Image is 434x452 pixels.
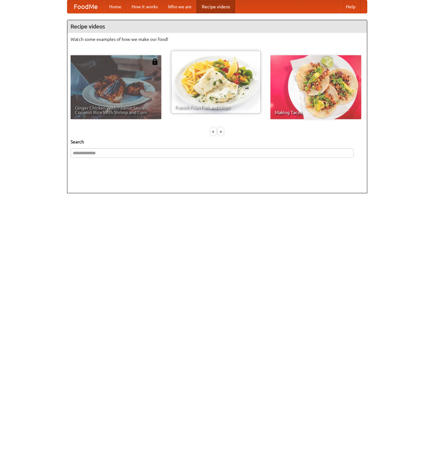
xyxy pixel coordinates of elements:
[341,0,361,13] a: Help
[210,127,216,135] div: «
[71,36,364,42] p: Watch some examples of how we make our food!
[67,0,104,13] a: FoodMe
[275,110,357,115] span: Making Tacos
[163,0,197,13] a: Who we are
[197,0,235,13] a: Recipe videos
[175,105,257,110] span: French Fries Fish and Chips
[218,127,224,135] div: »
[270,55,361,119] a: Making Tacos
[152,58,158,65] img: 483408.png
[126,0,163,13] a: How it works
[171,50,261,114] a: French Fries Fish and Chips
[67,20,367,33] h4: Recipe videos
[71,139,364,145] h5: Search
[104,0,126,13] a: Home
